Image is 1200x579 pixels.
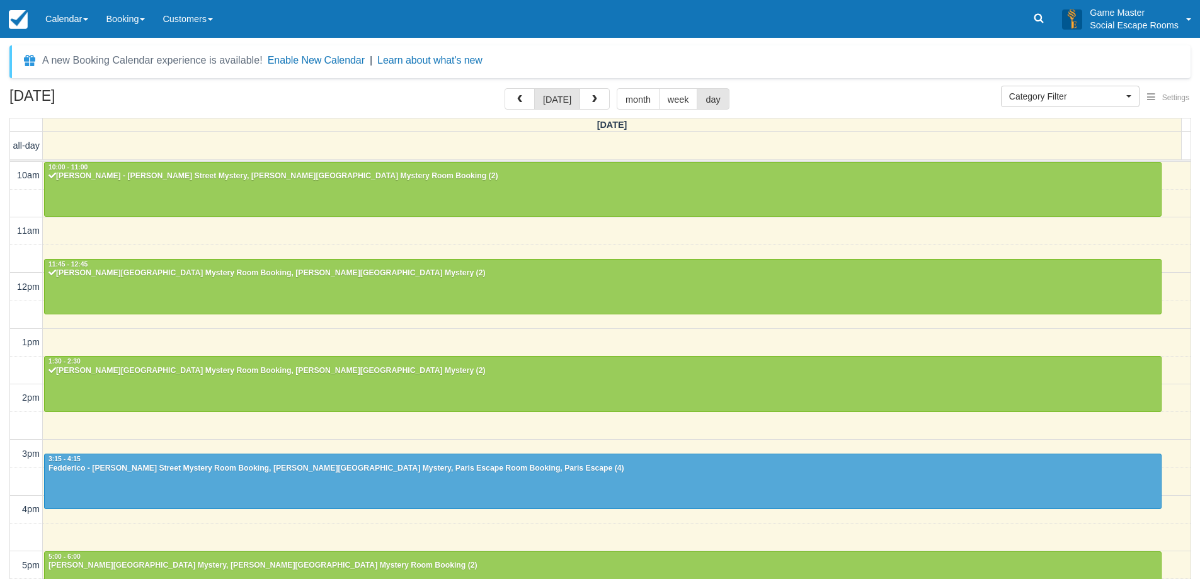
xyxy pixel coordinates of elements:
[22,504,40,514] span: 4pm
[268,54,365,67] button: Enable New Calendar
[1001,86,1140,107] button: Category Filter
[44,454,1162,509] a: 3:15 - 4:15Fedderico - [PERSON_NAME] Street Mystery Room Booking, [PERSON_NAME][GEOGRAPHIC_DATA] ...
[49,358,81,365] span: 1:30 - 2:30
[22,449,40,459] span: 3pm
[49,456,81,462] span: 3:15 - 4:15
[17,170,40,180] span: 10am
[44,162,1162,217] a: 10:00 - 11:00[PERSON_NAME] - [PERSON_NAME] Street Mystery, [PERSON_NAME][GEOGRAPHIC_DATA] Mystery...
[17,282,40,292] span: 12pm
[9,88,169,112] h2: [DATE]
[42,53,263,68] div: A new Booking Calendar experience is available!
[1009,90,1123,103] span: Category Filter
[13,140,40,151] span: all-day
[1062,9,1082,29] img: A3
[49,261,88,268] span: 11:45 - 12:45
[1090,19,1179,32] p: Social Escape Rooms
[48,561,1158,571] div: [PERSON_NAME][GEOGRAPHIC_DATA] Mystery, [PERSON_NAME][GEOGRAPHIC_DATA] Mystery Room Booking (2)
[48,366,1158,376] div: [PERSON_NAME][GEOGRAPHIC_DATA] Mystery Room Booking, [PERSON_NAME][GEOGRAPHIC_DATA] Mystery (2)
[48,464,1158,474] div: Fedderico - [PERSON_NAME] Street Mystery Room Booking, [PERSON_NAME][GEOGRAPHIC_DATA] Mystery, Pa...
[48,268,1158,278] div: [PERSON_NAME][GEOGRAPHIC_DATA] Mystery Room Booking, [PERSON_NAME][GEOGRAPHIC_DATA] Mystery (2)
[697,88,729,110] button: day
[370,55,372,66] span: |
[617,88,660,110] button: month
[44,356,1162,411] a: 1:30 - 2:30[PERSON_NAME][GEOGRAPHIC_DATA] Mystery Room Booking, [PERSON_NAME][GEOGRAPHIC_DATA] My...
[9,10,28,29] img: checkfront-main-nav-mini-logo.png
[44,259,1162,314] a: 11:45 - 12:45[PERSON_NAME][GEOGRAPHIC_DATA] Mystery Room Booking, [PERSON_NAME][GEOGRAPHIC_DATA] ...
[534,88,580,110] button: [DATE]
[49,164,88,171] span: 10:00 - 11:00
[22,393,40,403] span: 2pm
[1140,89,1197,107] button: Settings
[49,553,81,560] span: 5:00 - 6:00
[17,226,40,236] span: 11am
[22,337,40,347] span: 1pm
[377,55,483,66] a: Learn about what's new
[659,88,698,110] button: week
[22,560,40,570] span: 5pm
[1162,93,1189,102] span: Settings
[1090,6,1179,19] p: Game Master
[48,171,1158,181] div: [PERSON_NAME] - [PERSON_NAME] Street Mystery, [PERSON_NAME][GEOGRAPHIC_DATA] Mystery Room Booking...
[597,120,627,130] span: [DATE]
